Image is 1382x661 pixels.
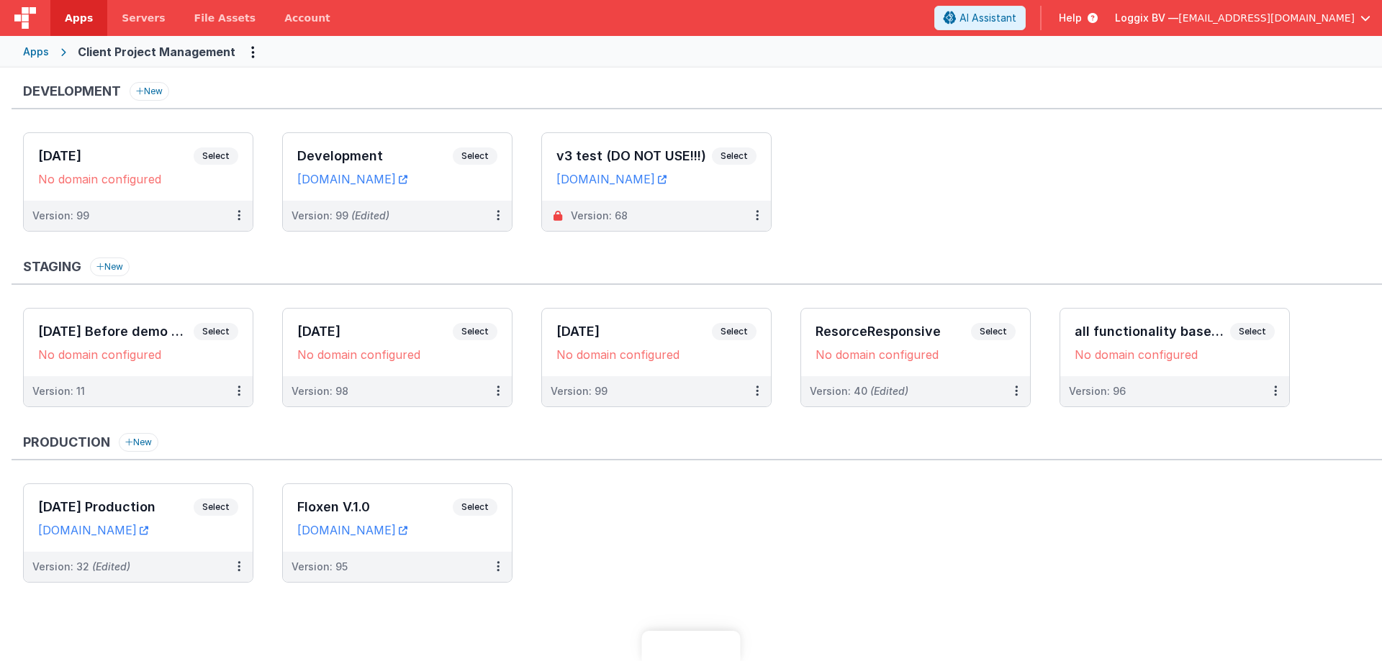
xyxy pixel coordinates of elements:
h3: Development [297,149,453,163]
button: Loggix BV — [EMAIL_ADDRESS][DOMAIN_NAME] [1115,11,1370,25]
span: Select [453,498,497,516]
div: No domain configured [38,347,238,362]
button: New [130,82,169,101]
span: Select [194,323,238,340]
h3: [DATE] Production [38,500,194,514]
button: New [90,257,130,276]
button: AI Assistant [934,6,1026,30]
span: Select [1230,323,1275,340]
div: No domain configured [38,172,238,186]
span: Select [712,147,757,165]
span: Select [712,323,757,340]
span: Select [971,323,1016,340]
span: AI Assistant [959,11,1016,25]
h3: [DATE] Before demo version [38,324,194,339]
h3: Floxen V.1.0 [297,500,453,514]
span: Select [194,147,238,165]
div: Version: 96 [1069,384,1126,398]
span: Select [453,323,497,340]
div: Version: 68 [571,209,628,223]
div: Version: 32 [32,560,130,574]
a: [DOMAIN_NAME] [297,523,407,537]
div: Client Project Management [78,43,235,60]
h3: [DATE] [38,149,194,163]
div: Version: 99 [292,209,389,223]
h3: v3 test (DO NOT USE!!!) [556,149,712,163]
div: Version: 98 [292,384,348,398]
span: Select [194,498,238,516]
h3: Development [23,84,121,99]
iframe: Marker.io feedback button [642,631,741,661]
button: Options [241,40,264,63]
h3: all functionality based on task code. [1075,324,1230,339]
span: [EMAIL_ADDRESS][DOMAIN_NAME] [1178,11,1355,25]
div: No domain configured [297,347,497,362]
div: Version: 40 [810,384,908,398]
h3: [DATE] [297,324,453,339]
button: New [119,433,158,452]
h3: Production [23,435,110,450]
span: Help [1059,11,1082,25]
span: (Edited) [870,385,908,397]
span: Servers [122,11,165,25]
div: Version: 95 [292,560,348,574]
span: Loggix BV — [1115,11,1178,25]
div: No domain configured [816,347,1016,362]
div: Version: 99 [32,209,89,223]
div: Apps [23,45,49,59]
span: (Edited) [92,560,130,573]
span: (Edited) [351,209,389,222]
div: Version: 11 [32,384,85,398]
h3: ResorceResponsive [816,324,971,339]
h3: Staging [23,260,81,274]
a: [DOMAIN_NAME] [38,523,148,537]
a: [DOMAIN_NAME] [556,172,667,186]
div: No domain configured [556,347,757,362]
h3: [DATE] [556,324,712,339]
a: [DOMAIN_NAME] [297,172,407,186]
span: Apps [65,11,93,25]
span: Select [453,147,497,165]
div: Version: 99 [551,384,608,398]
span: File Assets [194,11,256,25]
div: No domain configured [1075,347,1275,362]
